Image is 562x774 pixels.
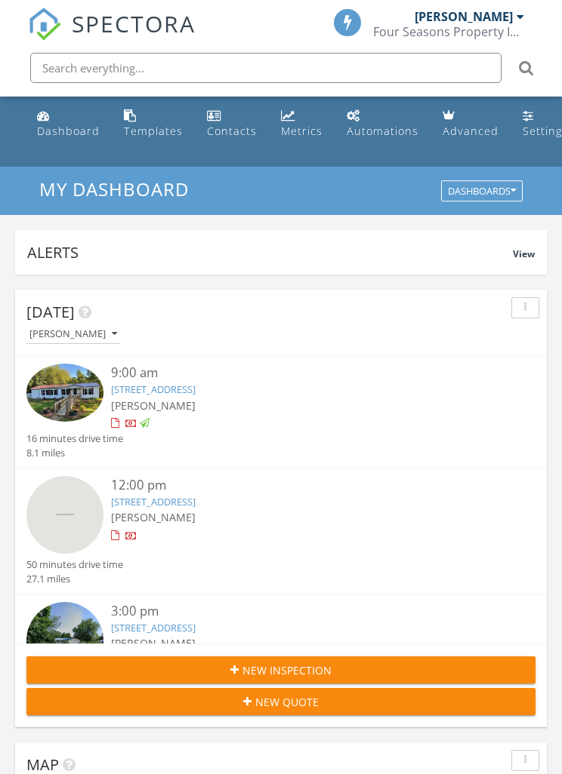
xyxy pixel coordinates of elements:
button: New Inspection [26,656,536,683]
a: [STREET_ADDRESS] [111,621,196,634]
a: [STREET_ADDRESS] [111,495,196,508]
div: 3:00 pm [111,602,493,621]
img: streetview [26,602,103,679]
a: Automations (Basic) [341,103,425,146]
a: 12:00 pm [STREET_ADDRESS] [PERSON_NAME] 50 minutes drive time 27.1 miles [26,476,536,586]
div: Contacts [207,124,257,138]
a: Contacts [201,103,263,146]
a: Templates [118,103,189,146]
div: 8.1 miles [26,446,123,460]
span: [PERSON_NAME] [111,636,196,650]
a: Advanced [437,103,505,146]
a: Metrics [275,103,329,146]
div: Advanced [443,124,499,138]
img: streetview [26,476,103,553]
span: My Dashboard [39,177,189,201]
span: SPECTORA [72,8,196,39]
a: SPECTORA [28,20,196,52]
div: Templates [124,124,183,138]
div: 12:00 pm [111,476,493,495]
div: Metrics [281,124,323,138]
span: [DATE] [26,302,75,322]
span: [PERSON_NAME] [111,510,196,524]
img: The Best Home Inspection Software - Spectora [28,8,61,41]
div: 50 minutes drive time [26,557,123,572]
div: Dashboard [37,124,100,138]
a: 3:00 pm [STREET_ADDRESS] [PERSON_NAME] 1 hours and 6 minutes drive time 33.5 miles [26,602,536,712]
div: 27.1 miles [26,572,123,586]
a: Dashboard [31,103,106,146]
div: [PERSON_NAME] [29,329,117,339]
div: Dashboards [448,186,516,197]
a: [STREET_ADDRESS] [111,382,196,396]
div: Automations [347,124,418,138]
span: New Inspection [242,662,332,678]
div: Alerts [27,242,513,263]
div: Four Seasons Property Inspections [373,24,524,39]
input: Search everything... [30,53,502,83]
span: [PERSON_NAME] [111,398,196,413]
div: [PERSON_NAME] [415,9,513,24]
img: 9540623%2Fcover_photos%2FaRh6XUaiHO8fEVJfsyRL%2Fsmall.jpg [26,364,103,422]
div: 16 minutes drive time [26,432,123,446]
div: 9:00 am [111,364,493,382]
button: [PERSON_NAME] [26,324,120,345]
span: New Quote [255,694,319,710]
button: Dashboards [441,181,523,202]
span: View [513,247,535,260]
button: New Quote [26,688,536,715]
a: 9:00 am [STREET_ADDRESS] [PERSON_NAME] 16 minutes drive time 8.1 miles [26,364,536,460]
